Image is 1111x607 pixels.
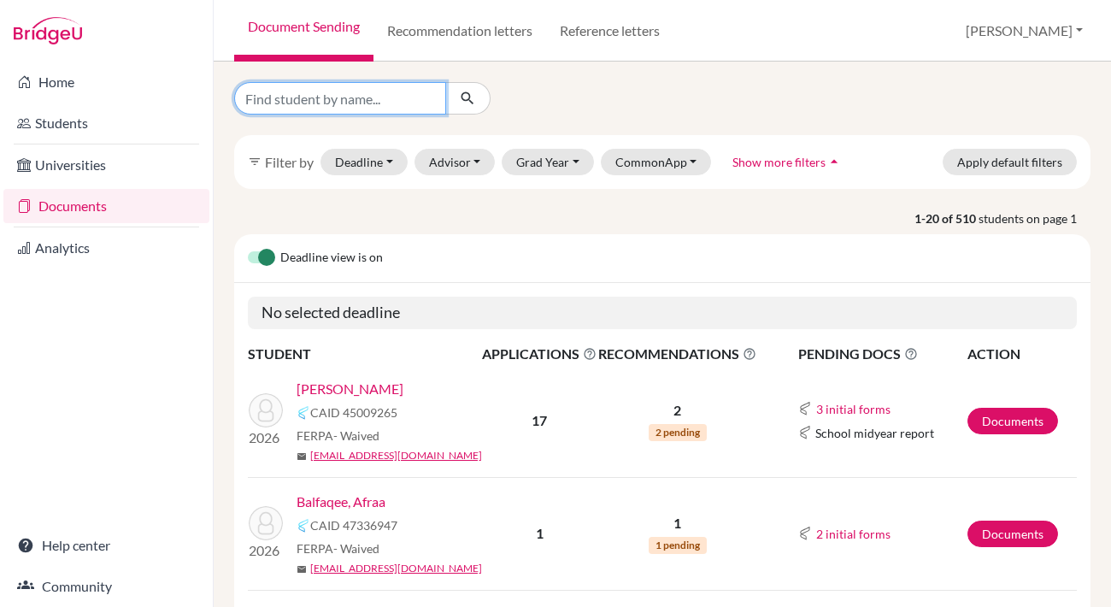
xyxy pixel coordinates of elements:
[598,513,756,533] p: 1
[798,402,812,415] img: Common App logo
[815,524,891,544] button: 2 initial forms
[3,231,209,265] a: Analytics
[598,344,756,364] span: RECOMMENDATIONS
[297,519,310,533] img: Common App logo
[249,506,283,540] img: Balfaqee, Afraa
[14,17,82,44] img: Bridge-U
[297,492,385,512] a: Balfaqee, Afraa
[502,149,594,175] button: Grad Year
[414,149,496,175] button: Advisor
[815,424,934,442] span: School midyear report
[333,428,379,443] span: - Waived
[248,155,262,168] i: filter_list
[320,149,408,175] button: Deadline
[310,448,482,463] a: [EMAIL_ADDRESS][DOMAIN_NAME]
[798,527,812,540] img: Common App logo
[649,424,707,441] span: 2 pending
[297,539,379,557] span: FERPA
[798,344,966,364] span: PENDING DOCS
[310,516,397,534] span: CAID 47336947
[532,412,547,428] b: 17
[3,528,209,563] a: Help center
[265,154,314,170] span: Filter by
[3,189,209,223] a: Documents
[914,209,979,227] strong: 1-20 of 510
[3,65,209,99] a: Home
[798,426,812,439] img: Common App logo
[297,427,379,445] span: FERPA
[297,451,307,462] span: mail
[248,343,481,365] th: STUDENT
[297,564,307,575] span: mail
[249,393,283,427] img: Al Homouz, Mohammad
[732,155,826,169] span: Show more filters
[979,209,1090,227] span: students on page 1
[234,82,446,115] input: Find student by name...
[3,106,209,140] a: Students
[3,569,209,604] a: Community
[3,148,209,182] a: Universities
[967,343,1077,365] th: ACTION
[310,561,482,576] a: [EMAIL_ADDRESS][DOMAIN_NAME]
[649,537,707,554] span: 1 pending
[536,525,544,541] b: 1
[718,149,857,175] button: Show more filtersarrow_drop_up
[943,149,1077,175] button: Apply default filters
[248,297,1077,329] h5: No selected deadline
[826,153,843,170] i: arrow_drop_up
[297,379,403,399] a: [PERSON_NAME]
[598,400,756,421] p: 2
[601,149,712,175] button: CommonApp
[815,399,891,419] button: 3 initial forms
[482,344,597,364] span: APPLICATIONS
[333,541,379,556] span: - Waived
[967,408,1058,434] a: Documents
[297,406,310,420] img: Common App logo
[280,248,383,268] span: Deadline view is on
[310,404,397,421] span: CAID 45009265
[249,427,283,448] p: 2026
[249,540,283,561] p: 2026
[967,521,1058,547] a: Documents
[958,15,1090,47] button: [PERSON_NAME]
